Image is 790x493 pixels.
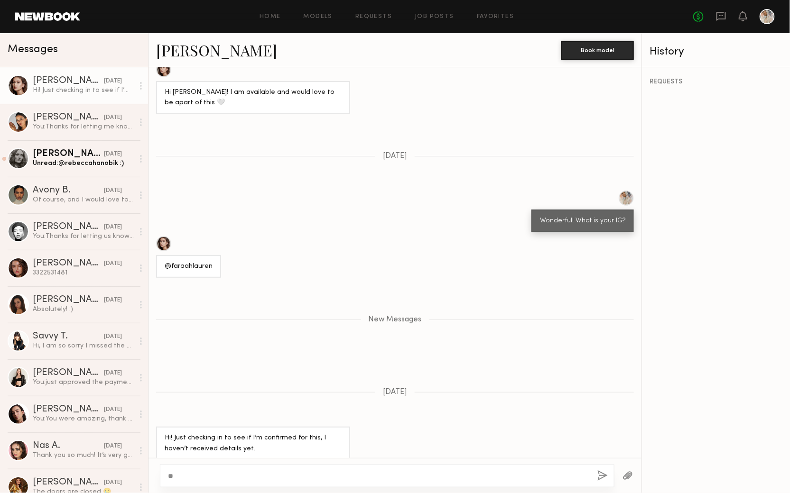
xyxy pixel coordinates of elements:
[415,14,454,20] a: Job Posts
[104,332,122,341] div: [DATE]
[104,259,122,268] div: [DATE]
[304,14,333,20] a: Models
[650,79,782,85] div: REQUESTS
[104,442,122,451] div: [DATE]
[33,268,134,277] div: 3322531481
[33,122,134,131] div: You: Thanks for letting me know! Have a wonderful time in [GEOGRAPHIC_DATA], and we hope to see y...
[156,40,277,60] a: [PERSON_NAME]
[165,261,213,272] div: @faraahlauren
[104,478,122,487] div: [DATE]
[369,316,422,324] span: New Messages
[104,77,122,86] div: [DATE]
[104,113,122,122] div: [DATE]
[33,232,134,241] div: You: Thanks for letting us know! Have a wonderful season in [GEOGRAPHIC_DATA], and we hope to see...
[355,14,392,20] a: Requests
[165,433,342,476] div: Hi! Just checking in to see if I’m confirmed for this, I haven’t received details yet. Thanks so ...
[33,478,104,487] div: [PERSON_NAME]
[33,378,134,387] div: You: just approved the payment, but I think you need to update on your end!
[33,305,134,314] div: Absolutely! :)
[383,152,407,160] span: [DATE]
[477,14,514,20] a: Favorites
[33,86,134,95] div: Hi! Just checking in to see if I’m confirmed for this, I haven’t received details yet. Thanks so ...
[33,113,104,122] div: [PERSON_NAME]
[104,150,122,159] div: [DATE]
[33,451,134,460] div: Thank you so much! It’s very generous of you! I wish you the best and an enjoyable shoot [DATE]. ...
[33,259,104,268] div: [PERSON_NAME]
[8,44,58,55] span: Messages
[33,341,134,350] div: Hi, I am so sorry I missed the casting April first. I ended being booked in [US_STATE] on a golf ...
[561,46,634,54] a: Book model
[33,76,104,86] div: [PERSON_NAME]
[104,296,122,305] div: [DATE]
[104,223,122,232] div: [DATE]
[650,46,782,57] div: History
[561,41,634,60] button: Book model
[104,369,122,378] div: [DATE]
[33,295,104,305] div: [PERSON_NAME]
[33,414,134,423] div: You: You were amazing, thank you so much!
[165,87,342,109] div: Hi [PERSON_NAME]! I am available and would love to be apart of this 🤍
[33,405,104,414] div: [PERSON_NAME]
[383,388,407,396] span: [DATE]
[33,441,104,451] div: Nas A.
[33,159,134,168] div: Unread: @rebeccahanobik :)
[33,332,104,341] div: Savvy T.
[104,186,122,195] div: [DATE]
[33,186,104,195] div: Avony B.
[33,368,104,378] div: [PERSON_NAME]
[33,149,104,159] div: [PERSON_NAME]
[260,14,281,20] a: Home
[104,405,122,414] div: [DATE]
[33,222,104,232] div: [PERSON_NAME]
[33,195,134,204] div: Of course, and I would love to be considered for any other future projects you may have, thank yo...
[540,216,625,227] div: Wonderful! What is your IG?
